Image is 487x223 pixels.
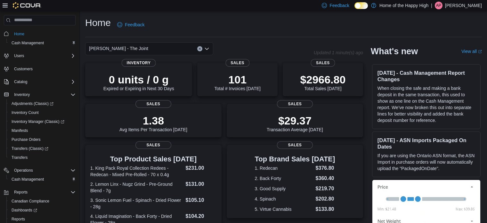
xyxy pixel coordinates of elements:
[9,145,51,152] a: Transfers (Classic)
[14,53,24,58] span: Users
[379,2,428,9] p: Home of the Happy High
[12,30,27,38] a: Home
[9,39,76,47] span: Cash Management
[9,127,30,134] a: Manifests
[225,59,249,67] span: Sales
[277,100,313,108] span: Sales
[12,91,32,99] button: Inventory
[185,196,216,204] dd: $105.10
[6,206,78,215] a: Dashboards
[6,117,78,126] a: Inventory Manager (Classic)
[9,118,76,125] span: Inventory Manager (Classic)
[6,108,78,117] button: Inventory Count
[9,197,52,205] a: Canadian Compliance
[6,99,78,108] a: Adjustments (Classic)
[90,165,183,178] dt: 1. King Pack Royal Collection Redees - Redecan - Mixed Pre-Rolled - 70 x 0.4g
[9,127,76,134] span: Manifests
[9,206,40,214] a: Dashboards
[12,146,48,151] span: Transfers (Classic)
[185,212,216,220] dd: $104.20
[85,16,111,29] h1: Home
[377,137,475,150] h3: [DATE] - ASN Imports Packaged On Dates
[12,167,76,174] span: Operations
[255,196,313,202] dt: 4. Spinach
[14,79,27,84] span: Catalog
[300,73,346,91] div: Total Sales [DATE]
[377,85,475,124] p: When closing the safe and making a bank deposit in the same transaction, this used to show as one...
[6,175,78,184] button: Cash Management
[9,215,76,223] span: Reports
[1,64,78,73] button: Customers
[214,73,260,91] div: Total # Invoices [DATE]
[119,114,187,132] div: Avg Items Per Transaction [DATE]
[125,21,144,28] span: Feedback
[135,141,171,149] span: Sales
[14,190,28,195] span: Reports
[300,73,346,86] p: $2966.80
[135,100,171,108] span: Sales
[122,59,156,67] span: Inventory
[12,78,76,86] span: Catalog
[103,73,174,86] p: 0 units / 0 g
[12,52,27,60] button: Users
[9,39,46,47] a: Cash Management
[9,136,76,143] span: Purchase Orders
[9,176,46,183] a: Cash Management
[14,92,30,97] span: Inventory
[377,152,475,172] p: If you are using the Ontario ASN format, the ASN Import in purchase orders will now automatically...
[1,77,78,86] button: Catalog
[9,206,76,214] span: Dashboards
[12,137,41,142] span: Purchase Orders
[12,119,64,124] span: Inventory Manager (Classic)
[316,205,335,213] dd: $133.80
[103,73,174,91] div: Expired or Expiring in Next 30 Days
[267,114,323,132] div: Transaction Average [DATE]
[478,50,482,54] svg: External link
[204,46,209,51] button: Open list of options
[13,2,41,9] img: Cova
[316,175,335,182] dd: $360.40
[197,46,202,51] button: Clear input
[9,154,30,161] a: Transfers
[6,153,78,162] button: Transfers
[354,2,368,9] input: Dark Mode
[12,128,28,133] span: Manifests
[1,166,78,175] button: Operations
[12,40,44,46] span: Cash Management
[9,215,28,223] a: Reports
[431,2,432,9] p: |
[371,46,418,56] h2: What's new
[436,2,441,9] span: AP
[9,197,76,205] span: Canadian Compliance
[1,51,78,60] button: Users
[89,45,148,52] span: [PERSON_NAME] - The Joint
[1,90,78,99] button: Inventory
[316,195,335,203] dd: $202.80
[119,114,187,127] p: 1.38
[12,101,53,106] span: Adjustments (Classic)
[12,155,28,160] span: Transfers
[9,118,67,125] a: Inventory Manager (Classic)
[9,136,43,143] a: Purchase Orders
[6,126,78,135] button: Manifests
[12,78,30,86] button: Catalog
[185,180,216,188] dd: $131.00
[6,39,78,47] button: Cash Management
[14,66,33,72] span: Customers
[6,197,78,206] button: Canadian Compliance
[277,141,313,149] span: Sales
[12,199,49,204] span: Canadian Compliance
[12,217,25,222] span: Reports
[115,18,147,31] a: Feedback
[461,49,482,54] a: View allExternal link
[214,73,260,86] p: 101
[14,168,33,173] span: Operations
[12,65,76,73] span: Customers
[12,188,76,196] span: Reports
[90,197,183,210] dt: 3. Sonic Lemon Fuel - Spinach - Dried Flower - 28g
[435,2,442,9] div: Andrew Peers
[316,164,335,172] dd: $376.80
[377,70,475,82] h3: [DATE] - Cash Management Report Changes
[12,91,76,99] span: Inventory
